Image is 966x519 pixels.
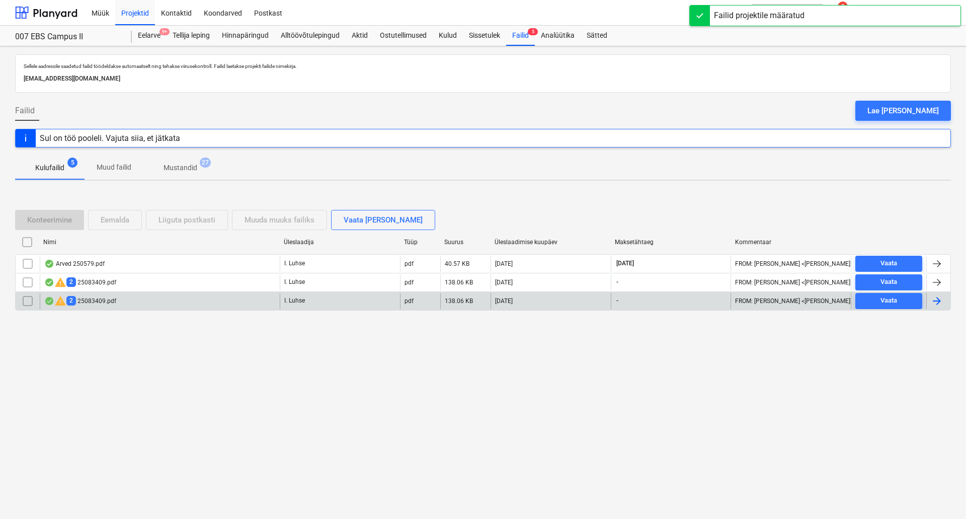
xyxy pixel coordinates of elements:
a: Kulud [433,26,463,46]
span: 2 [66,277,76,287]
button: Vaata [PERSON_NAME] [331,210,435,230]
button: Vaata [855,293,922,309]
p: I. Luhse [284,278,305,286]
div: 138.06 KB [445,279,473,286]
div: pdf [405,298,414,305]
div: pdf [405,279,414,286]
a: Alltöövõtulepingud [275,26,346,46]
p: [EMAIL_ADDRESS][DOMAIN_NAME] [24,73,942,84]
span: warning [54,276,66,288]
div: Sul on töö pooleli. Vajuta siia, et jätkata [40,133,180,143]
div: Nimi [43,239,276,246]
div: Lae [PERSON_NAME] [867,104,939,117]
span: 9+ [159,28,170,35]
div: Failid [506,26,535,46]
span: warning [54,295,66,307]
div: Andmed failist loetud [44,297,54,305]
div: 007 EBS Campus II [15,32,120,42]
div: 40.57 KB [445,260,469,267]
div: 25083409.pdf [44,295,116,307]
button: Vaata [855,256,922,272]
button: Vaata [855,274,922,290]
div: 138.06 KB [445,298,473,305]
span: 27 [200,158,211,168]
div: [DATE] [495,260,513,267]
a: Eelarve9+ [132,26,167,46]
p: Mustandid [164,163,197,173]
div: Eelarve [132,26,167,46]
div: [DATE] [495,279,513,286]
div: Üleslaadimise kuupäev [495,239,607,246]
div: Failid projektile määratud [714,10,804,22]
div: Suurus [444,239,487,246]
span: - [615,278,619,286]
a: Failid5 [506,26,535,46]
div: Üleslaadija [284,239,396,246]
a: Ostutellimused [374,26,433,46]
div: Vaata [880,258,897,269]
p: I. Luhse [284,259,305,268]
a: Aktid [346,26,374,46]
a: Hinnapäringud [216,26,275,46]
div: pdf [405,260,414,267]
div: Tüüp [404,239,436,246]
p: Sellele aadressile saadetud failid töödeldakse automaatselt ning tehakse viirusekontroll. Failid ... [24,63,942,69]
p: Kulufailid [35,163,64,173]
div: Vaata [PERSON_NAME] [344,213,423,227]
span: 5 [67,158,77,168]
div: Vaata [880,276,897,288]
div: Maksetähtaeg [615,239,727,246]
span: Failid [15,105,35,117]
div: Vaata [880,295,897,307]
div: Andmed failist loetud [44,260,54,268]
span: - [615,296,619,305]
span: 2 [66,296,76,306]
iframe: Chat Widget [916,471,966,519]
a: Tellija leping [167,26,216,46]
a: Analüütika [535,26,581,46]
span: 5 [528,28,538,35]
div: 25083409.pdf [44,276,116,288]
a: Sätted [581,26,613,46]
div: Andmed failist loetud [44,278,54,286]
button: Lae [PERSON_NAME] [855,101,951,121]
div: Arved 250579.pdf [44,260,105,268]
span: [DATE] [615,259,635,268]
p: I. Luhse [284,296,305,305]
div: Kommentaar [735,239,847,246]
a: Sissetulek [463,26,506,46]
div: [DATE] [495,298,513,305]
p: Muud failid [97,162,131,173]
